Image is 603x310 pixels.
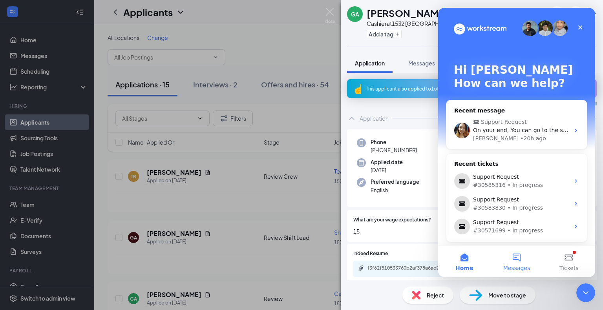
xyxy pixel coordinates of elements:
button: PlusAdd a tag [367,30,402,38]
span: Move to stage [488,291,526,299]
div: Support Request#30571699 • In progress [8,207,149,230]
span: English [371,186,419,194]
div: Support Request#30585316 • In progress [8,162,149,185]
div: Support Request [35,165,132,173]
div: f3f62f510533760b2af378a6ad7eae02.pdf [367,265,477,271]
div: #30571699 • In progress [35,219,132,227]
span: Preferred language [371,178,419,186]
svg: Plus [395,32,400,36]
span: Reject [427,291,444,299]
a: Paperclipf3f62f510533760b2af378a6ad7eae02.pdf [358,265,485,272]
div: [PERSON_NAME] [35,127,80,135]
button: Tickets [105,238,157,269]
span: 15 [353,227,590,236]
svg: ChevronUp [347,114,356,123]
iframe: Intercom live chat [438,8,595,277]
span: Home [17,257,35,263]
svg: Paperclip [358,265,364,271]
h1: [PERSON_NAME] [367,6,448,20]
div: Close [135,13,149,27]
div: #30583830 • In progress [35,196,132,204]
button: Messages [52,238,104,269]
div: Support Request [35,188,132,196]
span: Applied date [371,158,403,166]
div: Recent tickets [16,152,141,162]
button: ArrowRight [568,6,583,20]
span: What are your wage expectations? [353,216,431,224]
div: This applicant also applied to 1 other job posting(s) [366,85,576,92]
iframe: Intercom live chat [576,283,595,302]
span: Messages [65,257,92,263]
span: Phone [371,138,417,146]
div: GA [351,10,359,18]
div: Support Request [35,210,132,219]
div: Application [360,114,389,122]
div: • 20h ago [82,127,108,135]
span: Messages [408,60,435,67]
div: Support Request#30583830 • In progress [8,185,149,207]
div: #30585316 • In progress [35,173,132,181]
span: Indeed Resume [353,250,388,257]
button: ArrowLeftNew [550,6,564,20]
div: Cashier at 1532 [GEOGRAPHIC_DATA] [367,20,462,27]
span: [DATE] [371,166,403,174]
span: Tickets [121,257,141,263]
span: Application [355,60,385,67]
span: [PHONE_NUMBER] [371,146,417,154]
